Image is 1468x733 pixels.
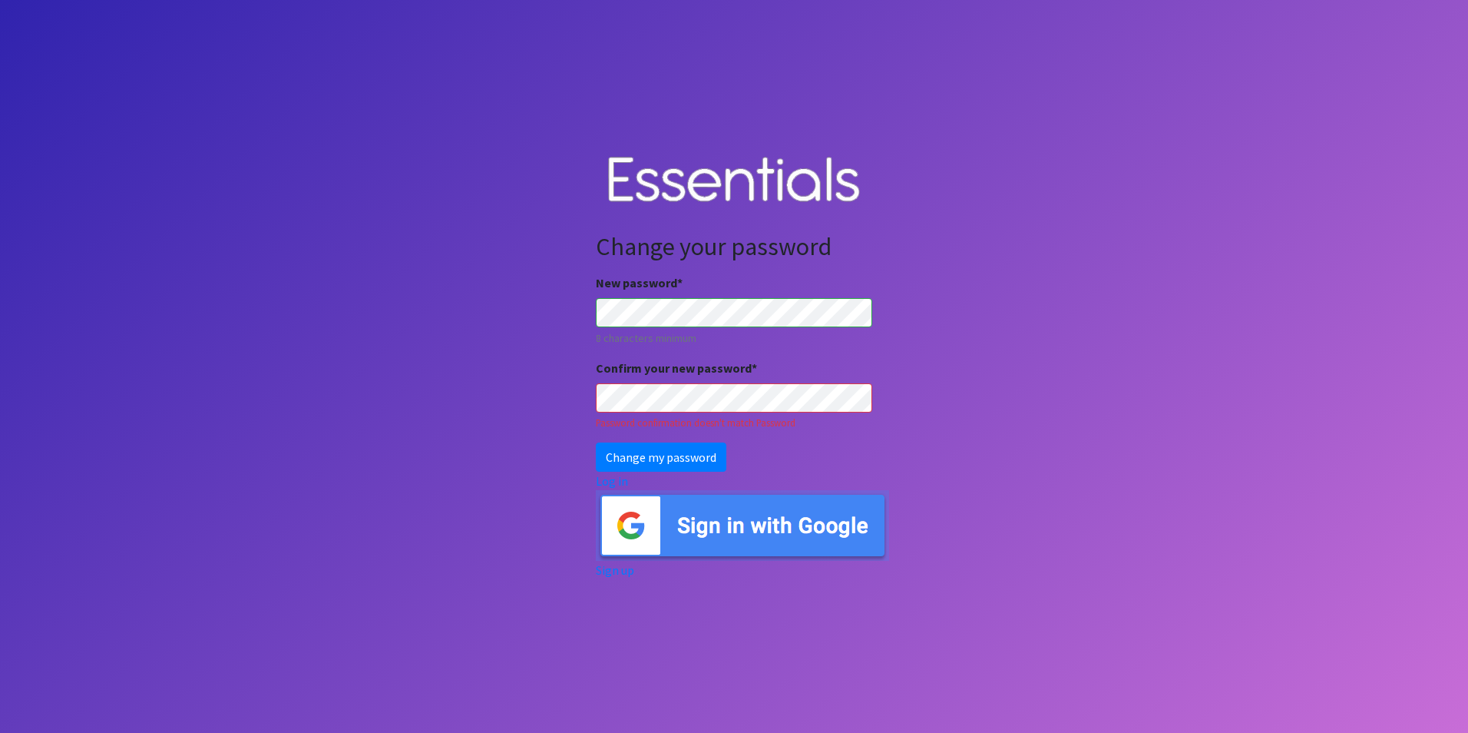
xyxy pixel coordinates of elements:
small: 8 characters minimum [596,330,872,347]
input: Change my password [596,443,726,472]
a: Sign up [596,562,634,578]
label: New password [596,274,683,292]
label: Confirm your new password [596,359,757,377]
abbr: required [752,360,757,376]
img: Sign in with Google [596,490,889,561]
div: Password confirmation doesn't match Password [596,416,872,430]
abbr: required [677,275,683,290]
img: Human Essentials [596,141,872,221]
a: Log in [596,473,628,489]
h2: Change your password [596,232,872,261]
